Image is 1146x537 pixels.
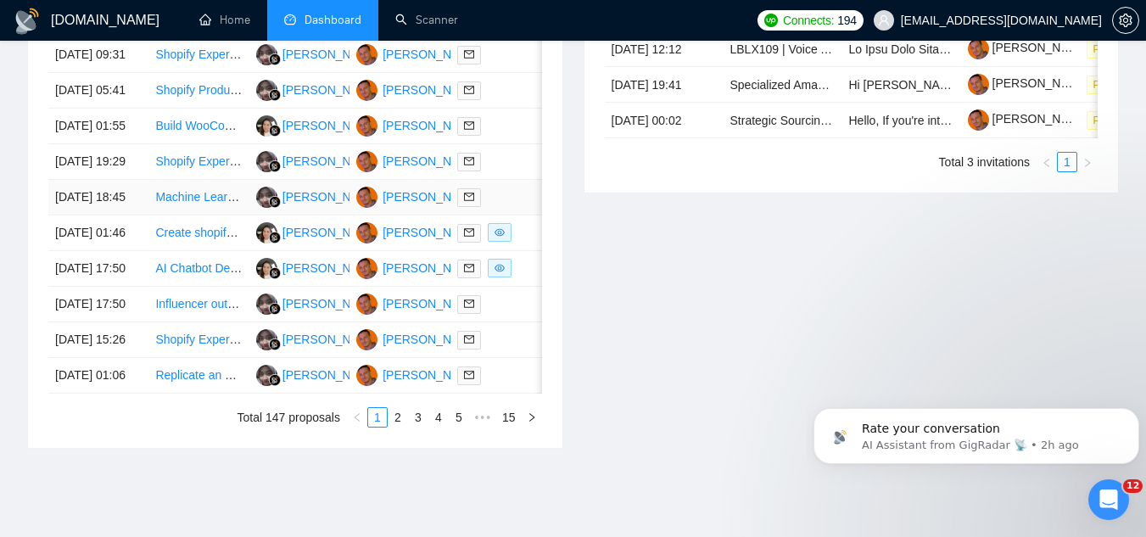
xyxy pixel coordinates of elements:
[155,119,406,132] a: Build WooCommerce Shop into ShowIt Website
[356,187,377,208] img: JP
[388,407,408,428] li: 2
[1082,158,1093,168] span: right
[356,82,581,96] a: JP[PERSON_NAME] [PERSON_NAME]
[256,332,407,345] a: NF[PERSON_NAME] Ayra
[1087,113,1144,126] a: Pending
[724,103,842,138] td: Strategic Sourcing Partner for E-Commerce Brand Distribution
[256,222,277,243] img: LA
[148,322,249,358] td: Shopify Expert for Shoe Store Design
[1042,158,1052,168] span: left
[968,109,989,131] img: c1WWgwmaGevJdZ-l_Vf-CmXdbmQwVpuCq4Thkz8toRvCgf_hjs15DDqs-87B3E-w26
[1112,7,1139,34] button: setting
[605,31,724,67] td: [DATE] 12:12
[724,31,842,67] td: LBLX109 | Voice Actor for AI Training (in studio)
[269,89,281,101] img: gigradar-bm.png
[368,408,387,427] a: 1
[724,67,842,103] td: Specialized Amazon Growth & Shopify Marketplace Sync Project
[469,407,496,428] span: •••
[497,408,521,427] a: 15
[269,267,281,279] img: gigradar-bm.png
[807,372,1146,491] iframe: Intercom notifications message
[148,287,249,322] td: Influencer outreach, tracking and management program
[356,44,377,65] img: JP
[783,11,834,30] span: Connects:
[1087,40,1138,59] span: Pending
[347,407,367,428] li: Previous Page
[605,103,724,138] td: [DATE] 00:02
[356,260,581,274] a: JP[PERSON_NAME] [PERSON_NAME]
[1088,479,1129,520] iframe: Intercom live chat
[148,109,249,144] td: Build WooCommerce Shop into ShowIt Website
[256,258,277,279] img: LA
[305,13,361,27] span: Dashboard
[282,294,407,313] div: [PERSON_NAME] Ayra
[48,215,148,251] td: [DATE] 01:46
[383,366,581,384] div: [PERSON_NAME] [PERSON_NAME]
[522,407,542,428] li: Next Page
[284,14,296,25] span: dashboard
[155,154,395,168] a: Shopify Expert Needed for Store Optimization
[1087,111,1138,130] span: Pending
[282,81,407,99] div: [PERSON_NAME] Ayra
[464,156,474,166] span: mail
[449,407,469,428] li: 5
[269,196,281,208] img: gigradar-bm.png
[730,114,1058,127] a: Strategic Sourcing Partner for E-Commerce Brand Distribution
[356,118,581,131] a: JP[PERSON_NAME] [PERSON_NAME]
[968,38,989,59] img: c1WWgwmaGevJdZ-l_Vf-CmXdbmQwVpuCq4Thkz8toRvCgf_hjs15DDqs-87B3E-w26
[282,259,380,277] div: [PERSON_NAME]
[968,74,989,95] img: c1WWgwmaGevJdZ-l_Vf-CmXdbmQwVpuCq4Thkz8toRvCgf_hjs15DDqs-87B3E-w26
[155,368,575,382] a: Replicate an ecom website on shopify. The website to be replicated is in the bio.
[469,407,496,428] li: Next 5 Pages
[256,82,407,96] a: NF[PERSON_NAME] Ayra
[256,80,277,101] img: NF
[48,322,148,358] td: [DATE] 15:26
[383,152,581,171] div: [PERSON_NAME] [PERSON_NAME]
[148,144,249,180] td: Shopify Expert Needed for Store Optimization
[527,412,537,422] span: right
[1077,152,1098,172] button: right
[383,187,581,206] div: [PERSON_NAME] [PERSON_NAME]
[1087,76,1138,94] span: Pending
[356,115,377,137] img: JP
[148,37,249,73] td: Shopify Expert Needed for Store Optimization
[356,365,377,386] img: JP
[256,225,380,238] a: LA[PERSON_NAME]
[48,180,148,215] td: [DATE] 18:45
[429,408,448,427] a: 4
[495,263,505,273] span: eye
[1087,42,1144,55] a: Pending
[383,45,581,64] div: [PERSON_NAME] [PERSON_NAME]
[155,261,356,275] a: AI Chatbot Development using Python
[48,251,148,287] td: [DATE] 17:50
[48,144,148,180] td: [DATE] 19:29
[605,67,724,103] td: [DATE] 19:41
[464,85,474,95] span: mail
[256,154,407,167] a: NF[PERSON_NAME] Ayra
[495,227,505,238] span: eye
[48,73,148,109] td: [DATE] 05:41
[1057,152,1077,172] li: 1
[1123,479,1143,493] span: 12
[356,154,581,167] a: JP[PERSON_NAME] [PERSON_NAME]
[256,296,407,310] a: NF[PERSON_NAME] Ayra
[48,109,148,144] td: [DATE] 01:55
[48,287,148,322] td: [DATE] 17:50
[256,329,277,350] img: NF
[199,13,250,27] a: homeHome
[1087,77,1144,91] a: Pending
[464,299,474,309] span: mail
[282,152,407,171] div: [PERSON_NAME] Ayra
[148,73,249,109] td: Shopify Product Listing Specialist Needed
[356,151,377,172] img: JP
[356,80,377,101] img: JP
[383,81,581,99] div: [PERSON_NAME] [PERSON_NAME]
[256,44,277,65] img: NF
[356,294,377,315] img: JP
[464,192,474,202] span: mail
[1113,14,1138,27] span: setting
[730,42,981,56] a: LBLX109 | Voice Actor for AI Training (in studio)
[269,125,281,137] img: gigradar-bm.png
[282,223,380,242] div: [PERSON_NAME]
